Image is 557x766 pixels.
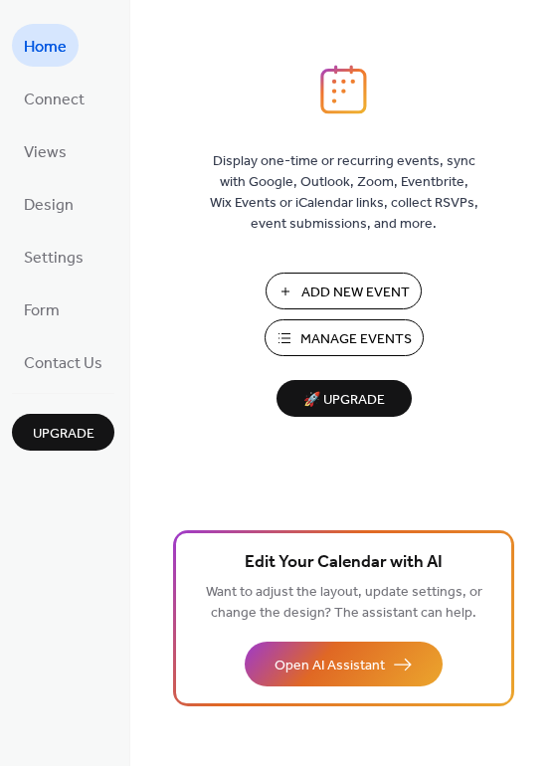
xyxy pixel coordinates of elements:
[12,414,114,451] button: Upgrade
[266,273,422,309] button: Add New Event
[288,387,400,414] span: 🚀 Upgrade
[12,340,114,383] a: Contact Us
[210,151,478,235] span: Display one-time or recurring events, sync with Google, Outlook, Zoom, Eventbrite, Wix Events or ...
[275,656,385,676] span: Open AI Assistant
[245,642,443,686] button: Open AI Assistant
[320,65,366,114] img: logo_icon.svg
[265,319,424,356] button: Manage Events
[12,77,96,119] a: Connect
[206,579,482,627] span: Want to adjust the layout, update settings, or change the design? The assistant can help.
[12,182,86,225] a: Design
[12,287,72,330] a: Form
[12,129,79,172] a: Views
[24,85,85,115] span: Connect
[300,329,412,350] span: Manage Events
[245,549,443,577] span: Edit Your Calendar with AI
[24,295,60,326] span: Form
[301,283,410,303] span: Add New Event
[24,243,84,274] span: Settings
[12,24,79,67] a: Home
[277,380,412,417] button: 🚀 Upgrade
[24,32,67,63] span: Home
[12,235,95,278] a: Settings
[24,190,74,221] span: Design
[33,424,94,445] span: Upgrade
[24,348,102,379] span: Contact Us
[24,137,67,168] span: Views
